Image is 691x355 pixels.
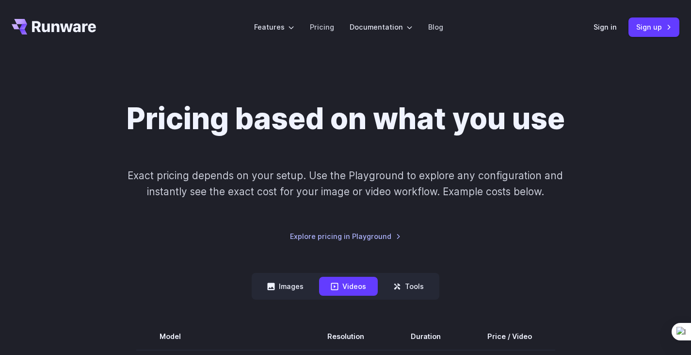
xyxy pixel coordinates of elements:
[310,21,334,33] a: Pricing
[304,323,387,350] th: Resolution
[594,21,617,33] a: Sign in
[319,277,378,296] button: Videos
[12,19,96,34] a: Go to /
[387,323,464,350] th: Duration
[136,323,304,350] th: Model
[350,21,413,33] label: Documentation
[112,168,579,200] p: Exact pricing depends on your setup. Use the Playground to explore any configuration and instantl...
[382,277,435,296] button: Tools
[256,277,315,296] button: Images
[254,21,294,33] label: Features
[127,101,565,136] h1: Pricing based on what you use
[464,323,555,350] th: Price / Video
[290,231,401,242] a: Explore pricing in Playground
[628,17,679,36] a: Sign up
[428,21,443,33] a: Blog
